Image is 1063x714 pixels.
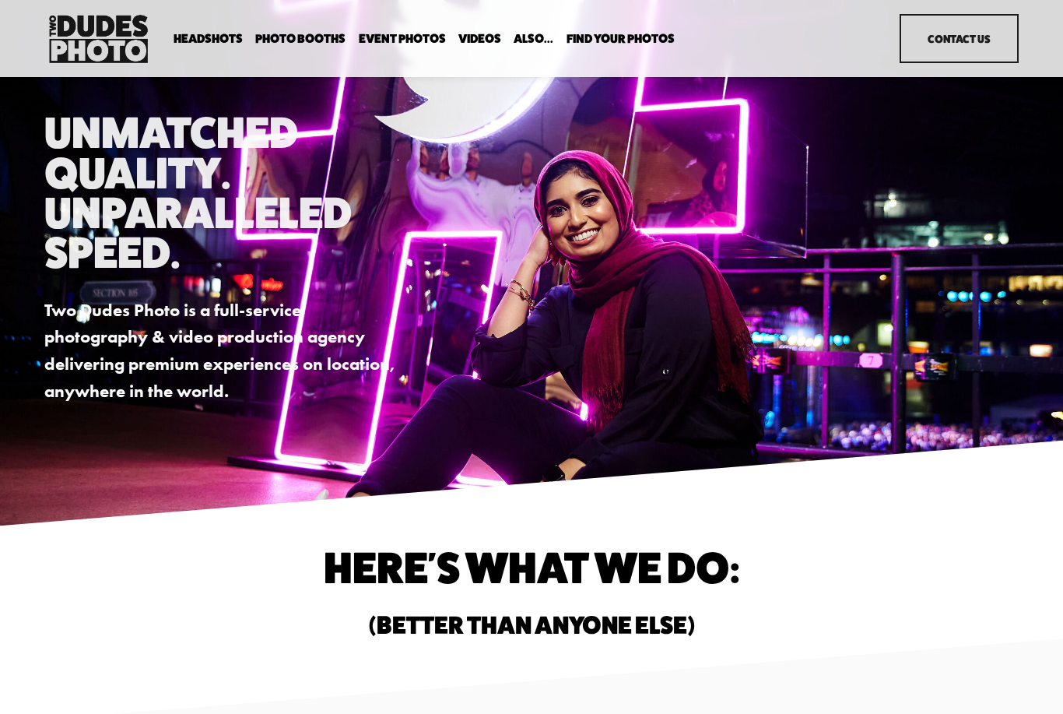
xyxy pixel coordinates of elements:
[255,31,346,46] a: folder dropdown
[458,31,501,46] a: Videos
[514,33,553,45] span: Also...
[567,33,675,45] span: Find Your Photos
[44,11,152,67] img: Two Dudes Photo | Headshots, Portraits &amp; Photo Booths
[174,33,243,45] span: Headshots
[167,613,896,637] h2: (Better than anyone else)
[359,31,446,46] a: Event Photos
[44,112,404,272] h1: Unmatched Quality. Unparalleled Speed.
[167,547,896,587] h1: Here's What We do:
[567,31,675,46] a: folder dropdown
[255,33,346,45] span: Photo Booths
[514,31,553,46] a: folder dropdown
[174,31,243,46] a: folder dropdown
[44,299,398,402] strong: Two Dudes Photo is a full-service photography & video production agency delivering premium experi...
[900,14,1018,63] a: Contact Us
